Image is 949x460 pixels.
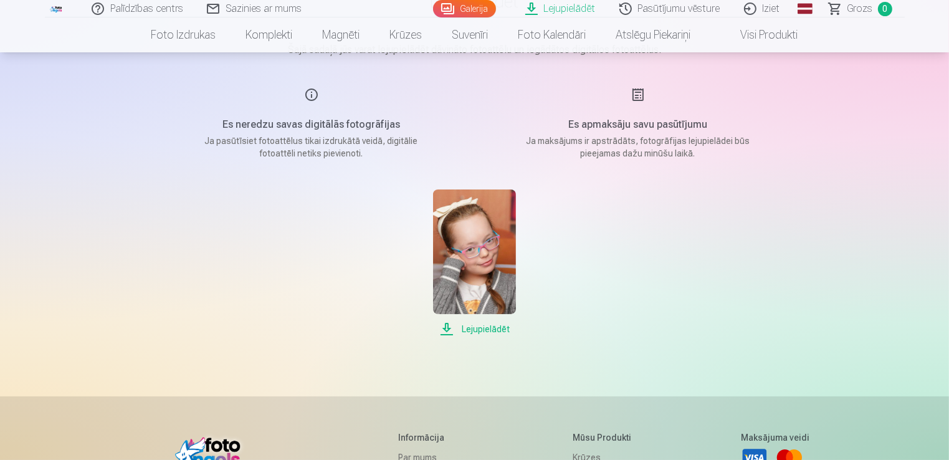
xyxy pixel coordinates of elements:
a: Magnēti [308,17,375,52]
h5: Es neredzu savas digitālās fotogrāfijas [193,117,430,132]
a: Krūzes [375,17,437,52]
h5: Maksājuma veidi [741,431,809,444]
span: Lejupielādēt [433,322,516,337]
a: Atslēgu piekariņi [601,17,706,52]
span: 0 [878,2,892,16]
p: Ja maksājums ir apstrādāts, fotogrāfijas lejupielādei būs pieejamas dažu minūšu laikā. [520,135,756,160]
a: Lejupielādēt [433,189,516,337]
a: Visi produkti [706,17,813,52]
img: /fa4 [50,5,64,12]
span: Grozs [847,1,873,16]
a: Suvenīri [437,17,503,52]
a: Foto kalendāri [503,17,601,52]
a: Foto izdrukas [136,17,231,52]
a: Komplekti [231,17,308,52]
h5: Mūsu produkti [573,431,638,444]
h5: Informācija [398,431,470,444]
h5: Es apmaksāju savu pasūtījumu [520,117,756,132]
p: Ja pasūtīsiet fotoattēlus tikai izdrukātā veidā, digitālie fotoattēli netiks pievienoti. [193,135,430,160]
